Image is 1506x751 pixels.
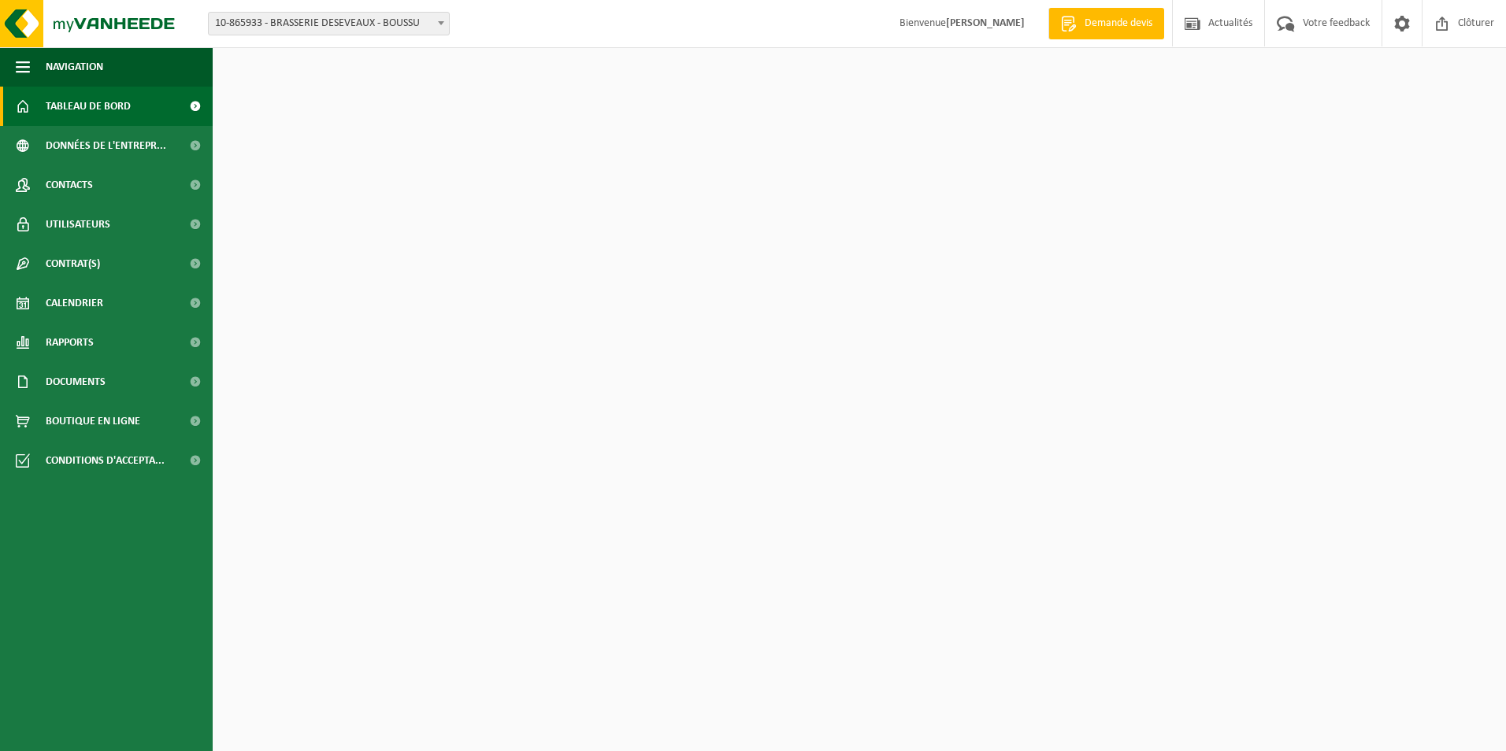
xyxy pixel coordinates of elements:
span: Rapports [46,323,94,362]
span: Calendrier [46,283,103,323]
span: Documents [46,362,106,401]
span: Contacts [46,165,93,205]
strong: [PERSON_NAME] [946,17,1025,29]
span: Navigation [46,47,103,87]
span: Conditions d'accepta... [46,441,165,480]
span: 10-865933 - BRASSERIE DESEVEAUX - BOUSSU [208,12,450,35]
span: Demande devis [1081,16,1156,31]
span: Contrat(s) [46,244,100,283]
span: Tableau de bord [46,87,131,126]
a: Demande devis [1048,8,1164,39]
span: Données de l'entrepr... [46,126,166,165]
span: 10-865933 - BRASSERIE DESEVEAUX - BOUSSU [209,13,449,35]
span: Boutique en ligne [46,401,140,441]
span: Utilisateurs [46,205,110,244]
